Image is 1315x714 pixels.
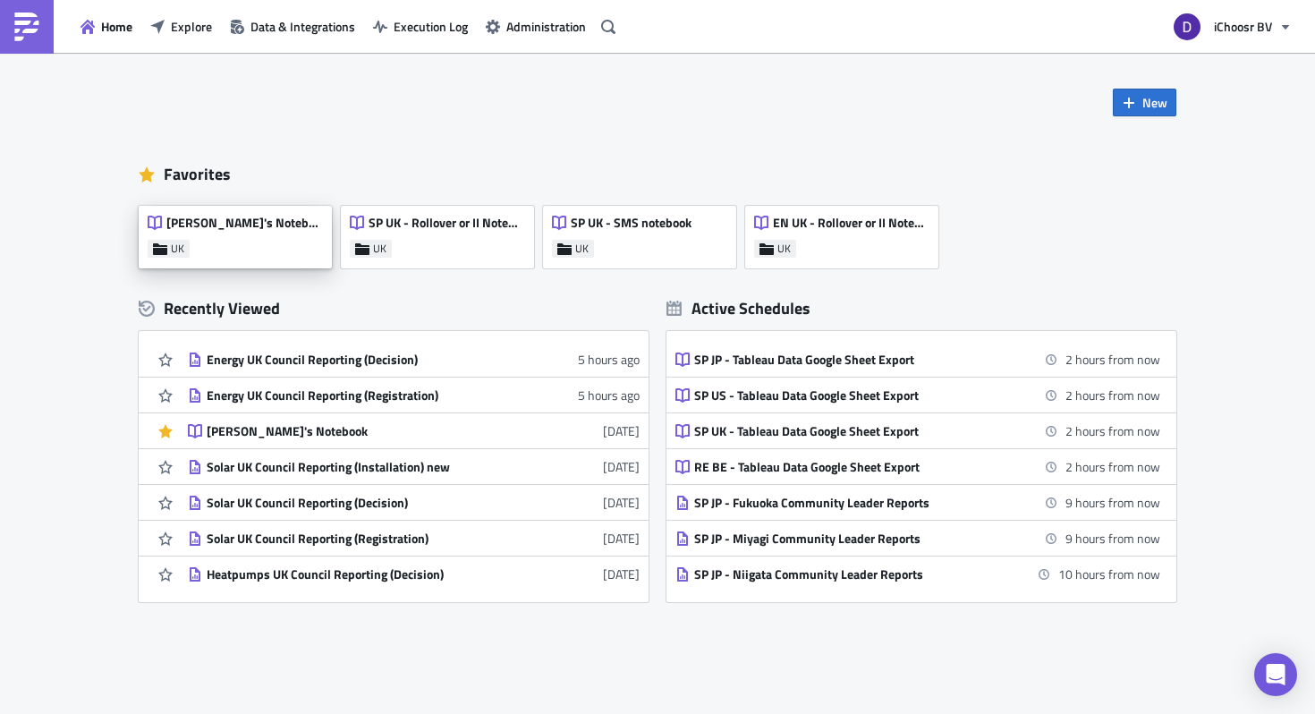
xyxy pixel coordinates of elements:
[694,566,1007,582] div: SP JP - Niigata Community Leader Reports
[1113,89,1176,116] button: New
[171,242,184,256] span: UK
[188,557,640,591] a: Heatpumps UK Council Reporting (Decision)[DATE]
[1065,529,1160,548] time: 2025-10-15 00:00
[694,495,1007,511] div: SP JP - Fukuoka Community Leader Reports
[250,17,355,36] span: Data & Integrations
[675,521,1160,556] a: SP JP - Miyagi Community Leader Reports9 hours from now
[773,215,929,231] span: EN UK - Rollover or II Notebook
[13,13,41,41] img: PushMetrics
[571,215,691,231] span: SP UK - SMS notebook
[139,197,341,268] a: [PERSON_NAME]'s NotebookUK
[477,13,595,40] button: Administration
[603,529,640,548] time: 2025-09-30T14:19:50Z
[1254,653,1297,696] div: Open Intercom Messenger
[1142,93,1167,112] span: New
[221,13,364,40] button: Data & Integrations
[1172,12,1202,42] img: Avatar
[675,449,1160,484] a: RE BE - Tableau Data Google Sheet Export2 hours from now
[1065,457,1160,476] time: 2025-10-14 17:00
[675,342,1160,377] a: SP JP - Tableau Data Google Sheet Export2 hours from now
[777,242,791,256] span: UK
[578,350,640,369] time: 2025-10-14T09:49:20Z
[188,342,640,377] a: Energy UK Council Reporting (Decision)5 hours ago
[1214,17,1272,36] span: iChoosr BV
[207,495,520,511] div: Solar UK Council Reporting (Decision)
[207,387,520,404] div: Energy UK Council Reporting (Registration)
[694,531,1007,547] div: SP JP - Miyagi Community Leader Reports
[207,352,520,368] div: Energy UK Council Reporting (Decision)
[1065,493,1160,512] time: 2025-10-15 00:00
[694,352,1007,368] div: SP JP - Tableau Data Google Sheet Export
[1058,565,1160,583] time: 2025-10-15 01:00
[603,421,640,440] time: 2025-10-10T11:07:26Z
[694,459,1007,475] div: RE BE - Tableau Data Google Sheet Export
[373,242,386,256] span: UK
[207,531,520,547] div: Solar UK Council Reporting (Registration)
[603,565,640,583] time: 2025-09-12T09:47:44Z
[188,521,640,556] a: Solar UK Council Reporting (Registration)[DATE]
[543,197,745,268] a: SP UK - SMS notebookUK
[1065,421,1160,440] time: 2025-10-14 17:00
[207,566,520,582] div: Heatpumps UK Council Reporting (Decision)
[369,215,524,231] span: SP UK - Rollover or II Notebook
[139,161,1176,188] div: Favorites
[188,413,640,448] a: [PERSON_NAME]'s Notebook[DATE]
[141,13,221,40] button: Explore
[188,378,640,412] a: Energy UK Council Reporting (Registration)5 hours ago
[101,17,132,36] span: Home
[603,493,640,512] time: 2025-10-09T14:27:25Z
[394,17,468,36] span: Execution Log
[1163,7,1302,47] button: iChoosr BV
[675,413,1160,448] a: SP UK - Tableau Data Google Sheet Export2 hours from now
[207,459,520,475] div: Solar UK Council Reporting (Installation) new
[1065,350,1160,369] time: 2025-10-14 17:00
[72,13,141,40] button: Home
[666,298,810,319] div: Active Schedules
[506,17,586,36] span: Administration
[166,215,322,231] span: [PERSON_NAME]'s Notebook
[171,17,212,36] span: Explore
[578,386,640,404] time: 2025-10-14T09:49:10Z
[139,295,649,322] div: Recently Viewed
[341,197,543,268] a: SP UK - Rollover or II NotebookUK
[694,387,1007,404] div: SP US - Tableau Data Google Sheet Export
[188,449,640,484] a: Solar UK Council Reporting (Installation) new[DATE]
[745,197,947,268] a: EN UK - Rollover or II NotebookUK
[675,557,1160,591] a: SP JP - Niigata Community Leader Reports10 hours from now
[603,457,640,476] time: 2025-10-09T14:30:07Z
[1065,386,1160,404] time: 2025-10-14 17:00
[575,242,589,256] span: UK
[675,485,1160,520] a: SP JP - Fukuoka Community Leader Reports9 hours from now
[364,13,477,40] button: Execution Log
[675,378,1160,412] a: SP US - Tableau Data Google Sheet Export2 hours from now
[207,423,520,439] div: [PERSON_NAME]'s Notebook
[188,485,640,520] a: Solar UK Council Reporting (Decision)[DATE]
[694,423,1007,439] div: SP UK - Tableau Data Google Sheet Export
